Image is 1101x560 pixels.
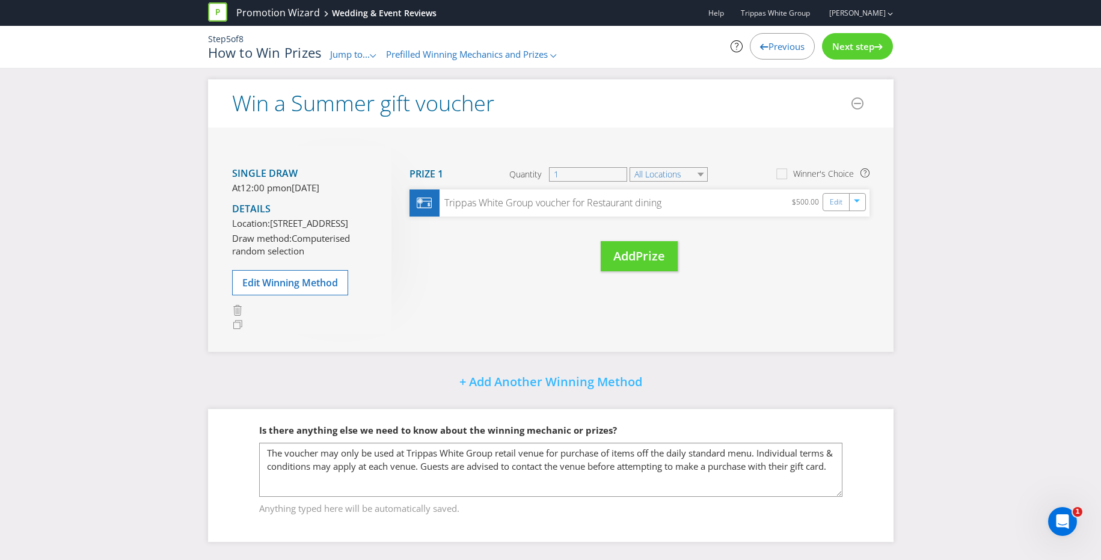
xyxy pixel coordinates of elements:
span: Is there anything else we need to know about the winning mechanic or prizes? [259,424,617,436]
span: 5 [226,33,231,45]
h4: Single draw [232,168,373,179]
div: Winner's Choice [793,168,854,180]
span: Previous [768,40,805,52]
span: Prefilled Winning Mechanics and Prizes [386,48,548,60]
h4: Details [232,204,373,215]
textarea: The voucher may only be used at Trippas White Group retail venue for purchase of items off the da... [259,443,842,497]
span: Location: [232,217,270,229]
span: 12:00 pm [241,182,281,194]
h4: Prize 1 [409,169,443,180]
span: Computerised random selection [232,232,350,257]
span: + Add Another Winning Method [459,374,642,390]
a: [PERSON_NAME] [817,8,886,18]
span: Next step [832,40,874,52]
span: Anything typed here will be automatically saved. [259,497,842,515]
a: Edit [830,195,842,209]
span: [STREET_ADDRESS] [270,217,348,229]
h1: How to Win Prizes [208,45,322,60]
span: Edit Winning Method [242,276,338,289]
span: Draw method: [232,232,292,244]
span: Add [613,248,636,264]
span: Quantity [509,168,541,180]
span: on [281,182,292,194]
a: Promotion Wizard [236,6,320,20]
div: Wedding & Event Reviews [332,7,437,19]
a: Help [708,8,724,18]
span: Trippas White Group [741,8,810,18]
button: AddPrize [601,241,678,272]
span: Step [208,33,226,45]
div: $500.00 [792,195,823,211]
button: Edit Winning Method [232,270,348,295]
button: + Add Another Winning Method [429,370,673,396]
span: Jump to... [330,48,370,60]
span: [DATE] [292,182,319,194]
span: 1 [1073,507,1082,517]
span: Prize [636,248,665,264]
div: Trippas White Group voucher for Restaurant dining [440,196,661,210]
span: 8 [239,33,244,45]
h2: Win a Summer gift voucher [232,91,494,115]
span: of [231,33,239,45]
iframe: Intercom live chat [1048,507,1077,536]
span: At [232,182,241,194]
